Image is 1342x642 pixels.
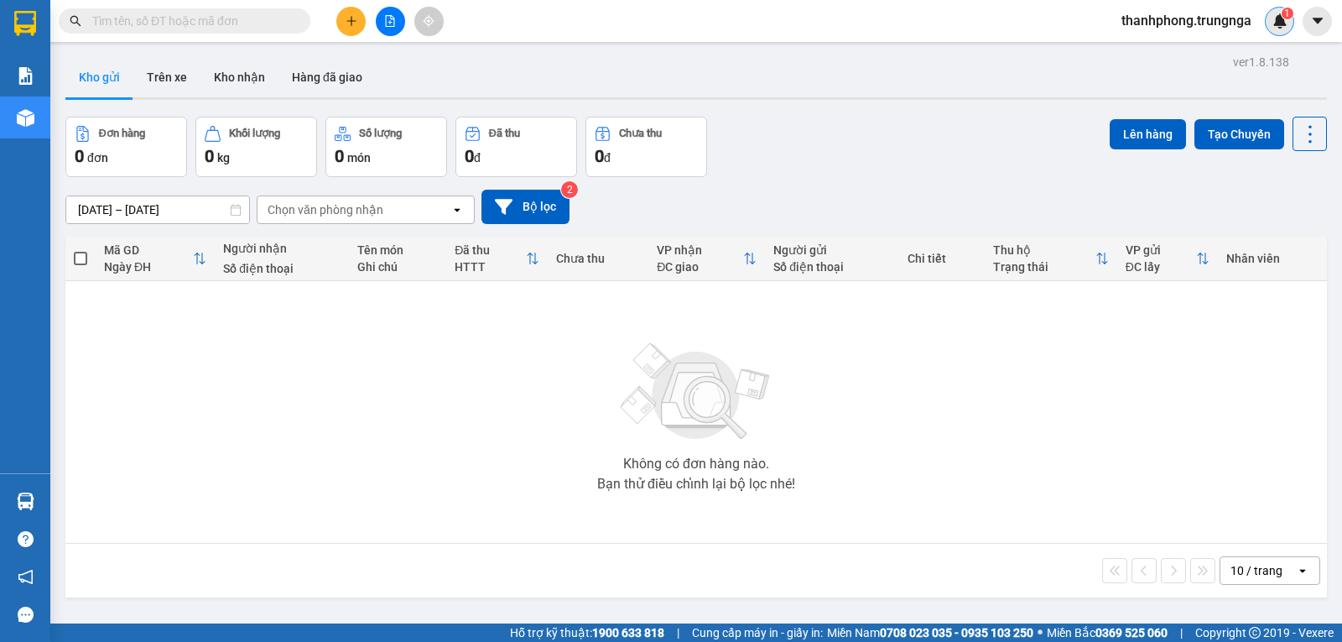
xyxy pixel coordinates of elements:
span: 0 [75,146,84,166]
img: solution-icon [17,67,34,85]
button: Trên xe [133,57,200,97]
span: copyright [1249,627,1261,639]
span: 1 [1284,8,1290,19]
div: Thu hộ [993,243,1095,257]
div: Chọn văn phòng nhận [268,201,383,218]
div: Đã thu [489,128,520,139]
span: file-add [384,15,396,27]
button: Đã thu0đ [455,117,577,177]
span: caret-down [1310,13,1325,29]
div: Đã thu [455,243,526,257]
div: Không có đơn hàng nào. [623,457,769,471]
div: VP nhận [657,243,743,257]
span: món [347,151,371,164]
div: Nhân viên [1226,252,1319,265]
span: | [677,624,679,642]
span: Miền Bắc [1047,624,1168,642]
div: VP gửi [1126,243,1196,257]
div: 10 / trang [1230,562,1282,579]
sup: 1 [1282,8,1293,19]
span: Hỗ trợ kỹ thuật: [510,624,664,642]
button: Chưa thu0đ [585,117,707,177]
strong: 0369 525 060 [1095,626,1168,639]
img: warehouse-icon [17,493,34,510]
span: | [1180,624,1183,642]
div: Tên món [357,243,438,257]
strong: 1900 633 818 [592,626,664,639]
th: Toggle SortBy [96,237,215,281]
button: Bộ lọc [481,190,570,224]
div: Đơn hàng [99,128,145,139]
div: HTTT [455,260,526,274]
span: aim [423,15,434,27]
button: plus [336,7,366,36]
span: đơn [87,151,108,164]
span: 0 [205,146,214,166]
input: Select a date range. [66,196,249,223]
span: Miền Nam [827,624,1033,642]
button: Kho nhận [200,57,278,97]
img: icon-new-feature [1272,13,1287,29]
div: Chưa thu [556,252,640,265]
div: Chi tiết [908,252,976,265]
div: Ngày ĐH [104,260,193,274]
th: Toggle SortBy [1117,237,1218,281]
button: Khối lượng0kg [195,117,317,177]
div: Người nhận [223,242,341,255]
svg: open [450,203,464,217]
span: thanhphong.trungnga [1108,10,1265,31]
button: file-add [376,7,405,36]
div: ver 1.8.138 [1233,53,1289,71]
button: Số lượng0món [325,117,447,177]
div: Trạng thái [993,260,1095,274]
span: kg [217,151,230,164]
div: Người gửi [773,243,891,257]
img: warehouse-icon [17,109,34,127]
span: đ [604,151,611,164]
th: Toggle SortBy [446,237,548,281]
button: Đơn hàng0đơn [65,117,187,177]
div: Số lượng [359,128,402,139]
button: caret-down [1303,7,1332,36]
button: Kho gửi [65,57,133,97]
button: Lên hàng [1110,119,1186,149]
div: Khối lượng [229,128,280,139]
span: 0 [465,146,474,166]
img: svg+xml;base64,PHN2ZyBjbGFzcz0ibGlzdC1wbHVnX19zdmciIHhtbG5zPSJodHRwOi8vd3d3LnczLm9yZy8yMDAwL3N2Zy... [612,333,780,451]
span: đ [474,151,481,164]
div: Bạn thử điều chỉnh lại bộ lọc nhé! [597,478,795,491]
span: message [18,607,34,623]
span: Cung cấp máy in - giấy in: [692,624,823,642]
span: search [70,15,81,27]
strong: 0708 023 035 - 0935 103 250 [880,626,1033,639]
input: Tìm tên, số ĐT hoặc mã đơn [92,12,290,30]
div: Ghi chú [357,260,438,274]
button: Tạo Chuyến [1194,119,1284,149]
span: notification [18,569,34,585]
div: ĐC lấy [1126,260,1196,274]
button: aim [414,7,444,36]
th: Toggle SortBy [648,237,765,281]
div: Mã GD [104,243,193,257]
span: ⚪️ [1038,629,1043,636]
span: 0 [595,146,604,166]
svg: open [1296,564,1309,577]
span: 0 [335,146,344,166]
div: ĐC giao [657,260,743,274]
span: plus [346,15,357,27]
div: Số điện thoại [223,262,341,275]
sup: 2 [561,181,578,198]
div: Số điện thoại [773,260,891,274]
div: Chưa thu [619,128,662,139]
button: Hàng đã giao [278,57,376,97]
span: question-circle [18,531,34,547]
th: Toggle SortBy [985,237,1116,281]
img: logo-vxr [14,11,36,36]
